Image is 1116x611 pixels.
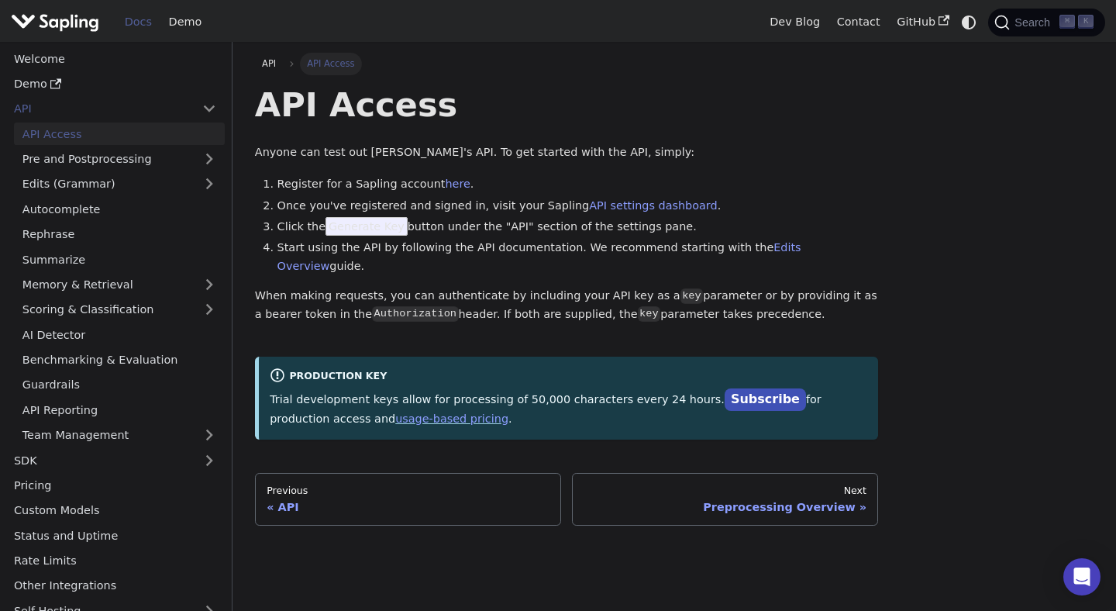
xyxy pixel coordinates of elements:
code: key [638,306,660,322]
a: Welcome [5,47,225,70]
a: NextPreprocessing Overview [572,473,878,526]
code: Authorization [372,306,458,322]
button: Search (Command+K) [988,9,1104,36]
a: SDK [5,449,194,471]
a: AI Detector [14,323,225,346]
button: Switch between dark and light mode (currently system mode) [958,11,980,33]
a: API [255,53,284,74]
a: Rate Limits [5,550,225,572]
a: Rephrase [14,223,225,246]
kbd: ⌘ [1059,15,1075,29]
div: Next [584,485,866,497]
span: API [262,58,276,69]
h1: API Access [255,84,879,126]
code: key [680,288,703,304]
li: Start using the API by following the API documentation. We recommend starting with the guide. [277,239,879,276]
a: GitHub [888,10,957,34]
div: Previous [267,485,549,497]
nav: Docs pages [255,473,879,526]
a: API Reporting [14,399,225,421]
div: API [267,500,549,514]
li: Once you've registered and signed in, visit your Sapling . [277,197,879,216]
a: PreviousAPI [255,473,561,526]
span: Generate Key [325,217,408,236]
a: API Access [14,123,225,145]
p: When making requests, you can authenticate by including your API key as a parameter or by providi... [255,287,879,324]
a: usage-based pricing [395,413,508,425]
a: Memory & Retrieval [14,274,225,296]
a: Demo [5,73,225,95]
button: Collapse sidebar category 'API' [194,98,225,120]
a: Team Management [14,424,225,447]
a: Autocomplete [14,198,225,220]
a: Sapling.ai [11,11,105,33]
a: Other Integrations [5,575,225,597]
li: Click the button under the "API" section of the settings pane. [277,218,879,236]
button: Expand sidebar category 'SDK' [194,449,225,471]
a: Benchmarking & Evaluation [14,349,225,371]
li: Register for a Sapling account . [277,175,879,194]
span: API Access [300,53,362,74]
div: Preprocessing Overview [584,500,866,514]
a: Demo [160,10,210,34]
a: Dev Blog [761,10,828,34]
a: Contact [828,10,889,34]
nav: Breadcrumbs [255,53,879,74]
a: Subscribe [725,388,806,411]
kbd: K [1078,15,1094,29]
a: Pricing [5,475,225,497]
p: Trial development keys allow for processing of 50,000 characters every 24 hours. for production a... [270,389,867,428]
a: Edits (Grammar) [14,173,225,195]
a: Pre and Postprocessing [14,148,225,171]
div: Production Key [270,368,867,386]
a: Scoring & Classification [14,299,225,321]
a: Status and Uptime [5,524,225,547]
span: Search [1010,16,1059,29]
img: Sapling.ai [11,11,99,33]
a: here [445,178,470,190]
p: Anyone can test out [PERSON_NAME]'s API. To get started with the API, simply: [255,143,879,162]
a: API [5,98,194,120]
a: Summarize [14,248,225,271]
a: Guardrails [14,374,225,396]
a: API settings dashboard [589,199,717,212]
div: Open Intercom Messenger [1063,558,1100,595]
a: Custom Models [5,499,225,522]
a: Docs [116,10,160,34]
